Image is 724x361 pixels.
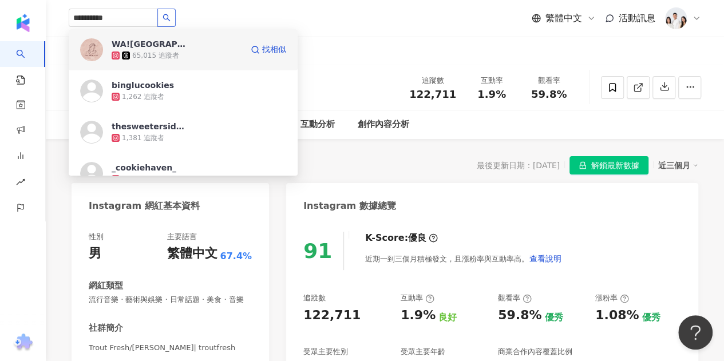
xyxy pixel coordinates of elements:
div: 觀看率 [498,293,532,303]
img: KOL Avatar [69,70,103,105]
div: 近三個月 [658,158,698,173]
div: 1.08% [595,307,639,324]
div: 優秀 [544,311,563,324]
span: 活動訊息 [619,13,655,23]
span: 流行音樂 · 藝術與娛樂 · 日常話題 · 美食 · 音樂 [89,295,252,305]
span: 繁體中文 [545,12,582,25]
button: 未公開 [193,43,247,65]
div: 性別 [89,232,104,242]
div: 追蹤數 [409,75,456,86]
div: 良好 [438,311,457,324]
span: search [163,14,171,22]
span: 查看說明 [529,254,561,263]
button: 解鎖最新數據 [569,156,648,174]
div: 合作與價值 [177,118,220,132]
div: Instagram 數據總覽 [303,200,396,212]
div: 相似網紅 [243,118,278,132]
span: 1.9% [477,89,506,100]
div: 91 [303,239,332,263]
div: 優良 [408,232,426,244]
div: 總覽 [72,157,94,173]
a: search [16,41,39,86]
div: 優秀 [642,311,660,324]
img: logo icon [14,14,32,32]
div: 商業合作內容覆蓋比例 [498,347,572,357]
div: 受眾主要年齡 [401,347,445,357]
div: 最後更新日期：[DATE] [477,161,560,170]
div: 漲粉率 [595,293,629,303]
div: Trout Fresh/[PERSON_NAME] [112,73,277,87]
div: 近期一到三個月積極發文，且漲粉率與互動率高。 [365,247,562,270]
div: 主要語言 [167,232,196,242]
span: 122,711 [409,88,456,100]
span: 67.4% [220,250,252,263]
div: 觀看率 [527,75,571,86]
div: 受眾主要性別 [303,347,348,357]
span: [PERSON_NAME] [112,92,173,100]
div: 追蹤數 [303,293,326,303]
button: 查看說明 [529,247,562,270]
div: 網紅類型 [89,280,123,292]
div: 互動率 [401,293,434,303]
img: 20231221_NR_1399_Small.jpg [665,7,687,29]
span: lock [579,161,587,169]
div: 122,711 [303,307,361,324]
div: 互動分析 [300,118,335,132]
button: 3.3萬 [138,43,188,65]
div: 1.9% [401,307,436,324]
span: 59.8% [531,89,567,100]
div: K-Score : [365,232,438,244]
div: 總覽 [80,118,97,132]
div: 受眾分析 [120,118,155,132]
button: 12.3萬 [69,43,132,65]
span: rise [16,170,25,196]
div: 未公開 [213,46,238,62]
div: 男 [89,245,101,263]
iframe: Help Scout Beacon - Open [678,315,713,350]
img: chrome extension [12,334,34,352]
span: Trout Fresh/[PERSON_NAME]| troutfresh [89,343,252,353]
div: 創作內容分析 [358,118,409,132]
div: 12.3萬 [94,46,124,62]
div: 互動率 [470,75,513,86]
div: 繁體中文 [167,245,217,263]
div: Instagram 網紅基本資料 [89,200,200,212]
div: 3.3萬 [158,46,179,62]
span: 解鎖最新數據 [591,157,639,175]
div: 社群簡介 [89,322,123,334]
div: 59.8% [498,307,541,324]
